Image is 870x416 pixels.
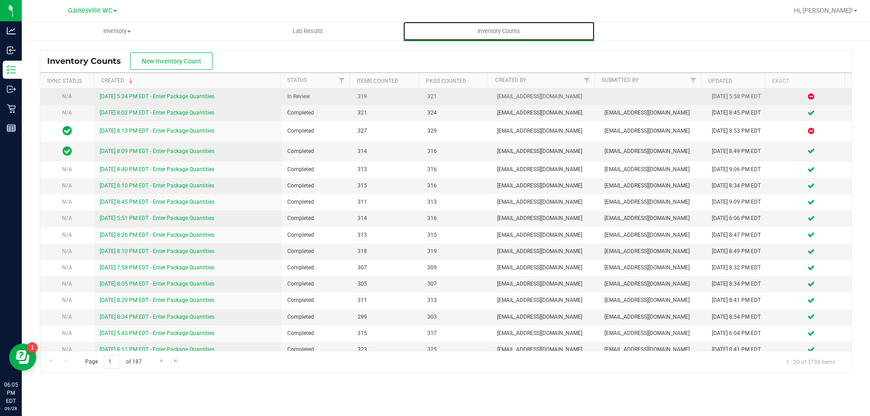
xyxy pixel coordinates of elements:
[604,247,701,256] span: [EMAIL_ADDRESS][DOMAIN_NAME]
[62,215,72,221] span: N/A
[100,215,214,221] a: [DATE] 5:51 PM EDT - Enter Package Quantities
[497,247,594,256] span: [EMAIL_ADDRESS][DOMAIN_NAME]
[358,263,416,272] span: 307
[280,27,335,35] span: Lab Results
[427,147,486,156] span: 316
[287,214,346,223] span: Completed
[358,165,416,174] span: 313
[287,263,346,272] span: Completed
[100,110,214,116] a: [DATE] 8:02 PM EDT - Enter Package Quantities
[712,231,765,239] div: [DATE] 8:47 PM EDT
[62,110,72,116] span: N/A
[47,56,130,66] span: Inventory Counts
[287,247,346,256] span: Completed
[497,280,594,288] span: [EMAIL_ADDRESS][DOMAIN_NAME]
[62,281,72,287] span: N/A
[604,109,701,117] span: [EMAIL_ADDRESS][DOMAIN_NAME]
[62,232,72,238] span: N/A
[287,329,346,338] span: Completed
[358,247,416,256] span: 318
[63,145,72,158] span: In Sync
[358,231,416,239] span: 313
[712,92,765,101] div: [DATE] 5:58 PM EDT
[357,78,398,84] a: Items Counted
[62,330,72,336] span: N/A
[497,92,594,101] span: [EMAIL_ADDRESS][DOMAIN_NAME]
[712,296,765,305] div: [DATE] 8:41 PM EDT
[213,22,403,41] a: Lab Results
[7,104,16,113] inline-svg: Retail
[169,355,183,367] a: Go to the last page
[62,182,72,189] span: N/A
[100,199,214,205] a: [DATE] 8:45 PM EDT - Enter Package Quantities
[426,78,466,84] a: Pkgs Counted
[100,148,214,154] a: [DATE] 8:09 PM EDT - Enter Package Quantities
[427,198,486,206] span: 313
[7,26,16,35] inline-svg: Analytics
[427,296,486,305] span: 313
[287,296,346,305] span: Completed
[358,296,416,305] span: 311
[712,247,765,256] div: [DATE] 8:49 PM EDT
[358,147,416,156] span: 314
[358,127,416,135] span: 327
[62,166,72,172] span: N/A
[4,405,18,412] p: 09/28
[27,342,38,353] iframe: Resource center unread badge
[497,109,594,117] span: [EMAIL_ADDRESS][DOMAIN_NAME]
[427,92,486,101] span: 321
[4,381,18,405] p: 06:05 PM EDT
[427,329,486,338] span: 317
[427,182,486,190] span: 316
[358,280,416,288] span: 305
[100,166,214,172] a: [DATE] 8:40 PM EDT - Enter Package Quantities
[497,182,594,190] span: [EMAIL_ADDRESS][DOMAIN_NAME]
[7,65,16,74] inline-svg: Inventory
[101,77,135,84] a: Created
[100,264,214,271] a: [DATE] 7:58 PM EDT - Enter Package Quantities
[287,231,346,239] span: Completed
[62,314,72,320] span: N/A
[358,214,416,223] span: 314
[497,296,594,305] span: [EMAIL_ADDRESS][DOMAIN_NAME]
[427,345,486,354] span: 325
[287,77,307,83] a: Status
[604,296,701,305] span: [EMAIL_ADDRESS][DOMAIN_NAME]
[602,77,638,83] a: Submitted By
[712,280,765,288] div: [DATE] 8:34 PM EDT
[712,263,765,272] div: [DATE] 8:32 PM EDT
[712,165,765,174] div: [DATE] 9:06 PM EDT
[7,46,16,55] inline-svg: Inbound
[604,263,701,272] span: [EMAIL_ADDRESS][DOMAIN_NAME]
[130,53,213,70] button: New Inventory Count
[497,147,594,156] span: [EMAIL_ADDRESS][DOMAIN_NAME]
[287,313,346,321] span: Completed
[427,231,486,239] span: 315
[604,313,701,321] span: [EMAIL_ADDRESS][DOMAIN_NAME]
[358,198,416,206] span: 311
[100,281,214,287] a: [DATE] 8:05 PM EDT - Enter Package Quantities
[427,214,486,223] span: 316
[358,329,416,338] span: 315
[497,127,594,135] span: [EMAIL_ADDRESS][DOMAIN_NAME]
[358,182,416,190] span: 315
[427,263,486,272] span: 309
[579,73,594,88] a: Filter
[465,27,532,35] span: Inventory Counts
[712,214,765,223] div: [DATE] 6:06 PM EDT
[100,182,214,189] a: [DATE] 8:10 PM EDT - Enter Package Quantities
[427,165,486,174] span: 316
[100,248,214,254] a: [DATE] 8:10 PM EDT - Enter Package Quantities
[427,109,486,117] span: 324
[403,22,594,41] a: Inventory Counts
[604,231,701,239] span: [EMAIL_ADDRESS][DOMAIN_NAME]
[604,182,701,190] span: [EMAIL_ADDRESS][DOMAIN_NAME]
[100,314,214,320] a: [DATE] 8:34 PM EDT - Enter Package Quantities
[495,77,526,83] a: Created By
[334,73,349,88] a: Filter
[427,313,486,321] span: 303
[712,313,765,321] div: [DATE] 8:54 PM EDT
[358,345,416,354] span: 323
[712,345,765,354] div: [DATE] 8:41 PM EDT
